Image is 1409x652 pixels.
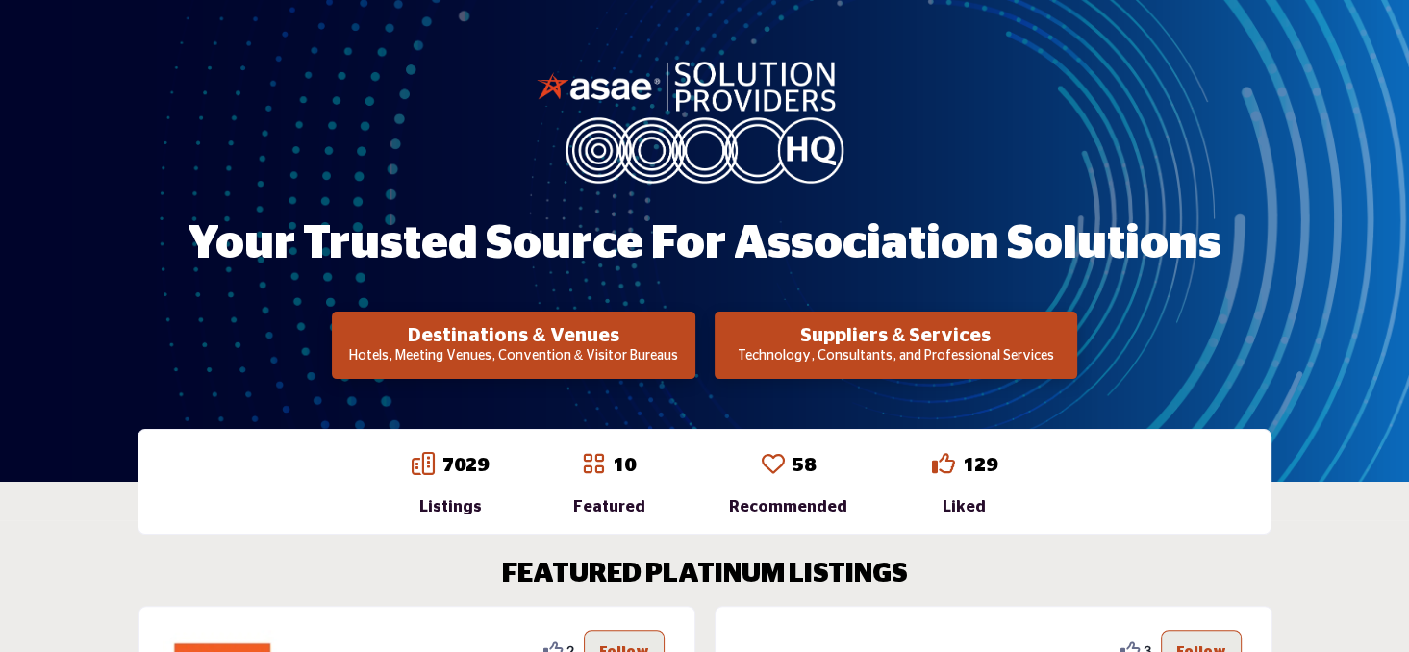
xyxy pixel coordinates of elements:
[338,347,689,366] p: Hotels, Meeting Venues, Convention & Visitor Bureaus
[963,456,997,475] a: 129
[793,456,816,475] a: 58
[613,456,636,475] a: 10
[932,452,955,475] i: Go to Liked
[502,559,908,591] h2: FEATURED PLATINUM LISTINGS
[537,57,873,184] img: image
[332,312,694,379] button: Destinations & Venues Hotels, Meeting Venues, Convention & Visitor Bureaus
[412,495,489,518] div: Listings
[573,495,645,518] div: Featured
[442,456,489,475] a: 7029
[582,452,605,479] a: Go to Featured
[729,495,847,518] div: Recommended
[720,347,1071,366] p: Technology, Consultants, and Professional Services
[762,452,785,479] a: Go to Recommended
[715,312,1077,379] button: Suppliers & Services Technology, Consultants, and Professional Services
[932,495,997,518] div: Liked
[720,324,1071,347] h2: Suppliers & Services
[188,214,1221,274] h1: Your Trusted Source for Association Solutions
[338,324,689,347] h2: Destinations & Venues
